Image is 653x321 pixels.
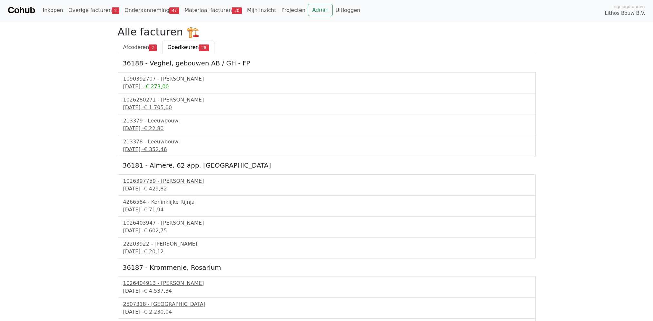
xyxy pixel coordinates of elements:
[123,185,530,193] div: [DATE] -
[144,146,167,152] span: € 352,46
[123,300,530,316] a: 2507318 - [GEOGRAPHIC_DATA][DATE] -€ 2.230,04
[244,4,279,17] a: Mijn inzicht
[123,264,530,271] h5: 36187 - Krommenie, Rosarium
[162,41,214,54] a: Goedkeuren28
[144,83,169,90] span: -€ 273,00
[123,44,149,50] span: Afcoderen
[144,309,172,315] span: € 2.230,04
[122,4,182,17] a: Onderaanneming47
[612,4,645,10] span: Ingelogd onder:
[144,248,163,255] span: € 20,12
[123,117,530,125] div: 213379 - Leeuwbouw
[144,288,172,294] span: € 4.537,34
[308,4,333,16] a: Admin
[168,44,199,50] span: Goedkeuren
[123,206,530,214] div: [DATE] -
[123,279,530,287] div: 1026404913 - [PERSON_NAME]
[232,7,242,14] span: 30
[199,44,209,51] span: 28
[40,4,65,17] a: Inkopen
[279,4,308,17] a: Projecten
[8,3,35,18] a: Cohub
[123,177,530,193] a: 1026397759 - [PERSON_NAME][DATE] -€ 429,82
[123,138,530,146] div: 213378 - Leeuwbouw
[123,96,530,112] a: 1026280271 - [PERSON_NAME][DATE] -€ 1.705,00
[123,300,530,308] div: 2507318 - [GEOGRAPHIC_DATA]
[333,4,363,17] a: Uitloggen
[605,10,645,17] span: Lithos Bouw B.V.
[123,104,530,112] div: [DATE] -
[118,41,162,54] a: Afcoderen2
[123,279,530,295] a: 1026404913 - [PERSON_NAME][DATE] -€ 4.537,34
[123,198,530,206] div: 4266584 - Koninklijke Rijnja
[123,227,530,235] div: [DATE] -
[123,96,530,104] div: 1026280271 - [PERSON_NAME]
[144,125,163,131] span: € 22,80
[123,198,530,214] a: 4266584 - Koninklijke Rijnja[DATE] -€ 71,94
[144,228,167,234] span: € 602,75
[123,146,530,153] div: [DATE] -
[123,287,530,295] div: [DATE] -
[118,26,536,38] h2: Alle facturen 🏗️
[123,248,530,256] div: [DATE] -
[144,104,172,111] span: € 1.705,00
[66,4,122,17] a: Overige facturen2
[144,186,167,192] span: € 429,82
[123,240,530,256] a: 22203922 - [PERSON_NAME][DATE] -€ 20,12
[123,138,530,153] a: 213378 - Leeuwbouw[DATE] -€ 352,46
[123,75,530,91] a: 1090392707 - [PERSON_NAME][DATE] --€ 273,00
[123,125,530,132] div: [DATE] -
[123,161,530,169] h5: 36181 - Almere, 62 app. [GEOGRAPHIC_DATA]
[123,59,530,67] h5: 36188 - Veghel, gebouwen AB / GH - FP
[123,219,530,227] div: 1026403947 - [PERSON_NAME]
[112,7,119,14] span: 2
[123,75,530,83] div: 1090392707 - [PERSON_NAME]
[144,207,163,213] span: € 71,94
[123,240,530,248] div: 22203922 - [PERSON_NAME]
[123,177,530,185] div: 1026397759 - [PERSON_NAME]
[123,117,530,132] a: 213379 - Leeuwbouw[DATE] -€ 22,80
[169,7,179,14] span: 47
[123,308,530,316] div: [DATE] -
[123,83,530,91] div: [DATE] -
[123,219,530,235] a: 1026403947 - [PERSON_NAME][DATE] -€ 602,75
[182,4,244,17] a: Materiaal facturen30
[149,44,156,51] span: 2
